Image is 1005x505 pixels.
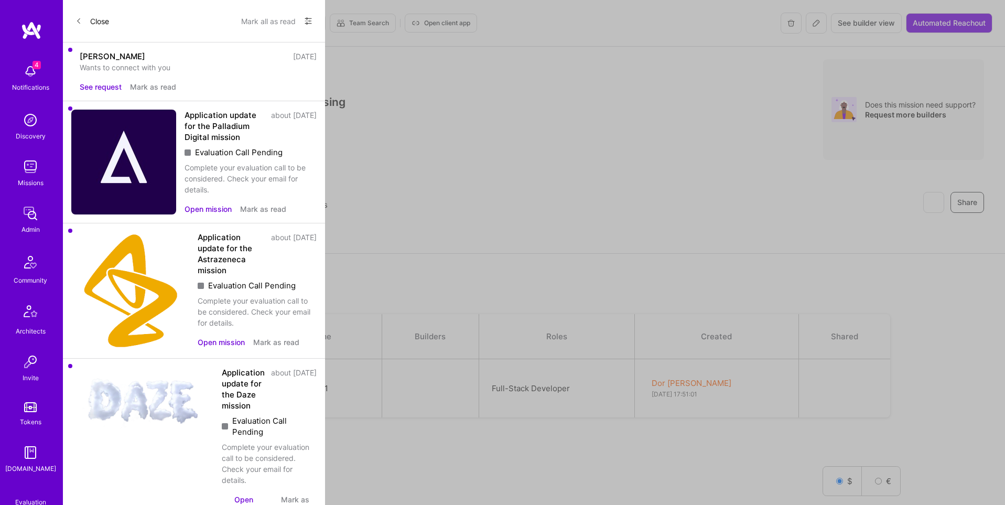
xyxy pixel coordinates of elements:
div: [DOMAIN_NAME] [5,463,56,474]
img: discovery [20,110,41,131]
div: Complete your evaluation call to be considered. Check your email for details. [222,442,317,486]
div: about [DATE] [271,110,317,143]
div: Discovery [16,131,46,142]
div: [DATE] [293,51,317,62]
div: Evaluation Call Pending [222,415,317,437]
button: See request [80,81,122,92]
div: Complete your evaluation call to be considered. Check your email for details. [185,162,317,195]
img: logo [21,21,42,40]
div: Application update for the Palladium Digital mission [185,110,265,143]
button: Mark as read [253,337,299,348]
img: teamwork [20,156,41,177]
div: Tokens [20,416,41,427]
img: admin teamwork [20,203,41,224]
button: Open mission [198,337,245,348]
div: Missions [18,177,44,188]
button: Mark as read [240,203,286,214]
div: Wants to connect with you [80,62,317,73]
div: Complete your evaluation call to be considered. Check your email for details. [198,295,317,328]
div: Application update for the Astrazeneca mission [198,232,265,276]
div: [PERSON_NAME] [80,51,145,62]
img: Company Logo [71,367,213,433]
div: Community [14,275,47,286]
img: Community [18,250,43,275]
img: guide book [20,442,41,463]
div: Evaluation Call Pending [198,280,317,291]
img: Architects [18,300,43,326]
button: Open mission [185,203,232,214]
button: Mark all as read [241,13,296,29]
div: Admin [21,224,40,235]
div: about [DATE] [271,232,317,276]
img: Invite [20,351,41,372]
div: about [DATE] [271,367,317,411]
div: Notifications [12,82,49,93]
span: 4 [33,61,41,69]
div: Architects [16,326,46,337]
i: icon SelectionTeam [27,489,35,497]
img: Company Logo [71,232,189,350]
img: bell [20,61,41,82]
div: Evaluation Call Pending [185,147,317,158]
img: Company Logo [71,110,176,214]
button: Close [75,13,109,29]
div: Invite [23,372,39,383]
img: tokens [24,402,37,412]
div: Application update for the Daze mission [222,367,265,411]
button: Mark as read [130,81,176,92]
